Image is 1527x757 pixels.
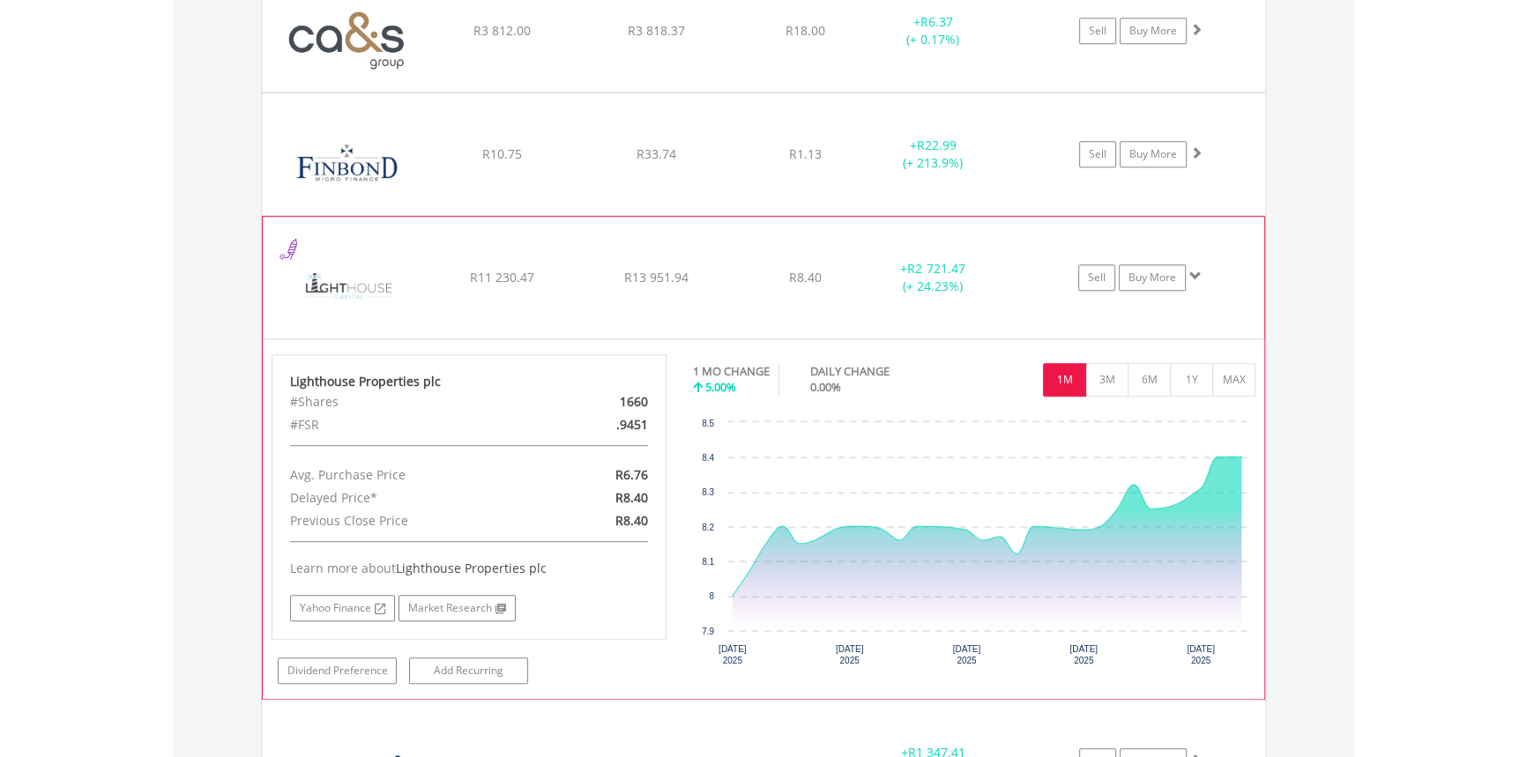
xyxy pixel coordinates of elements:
[470,269,534,286] span: R11 230.47
[1085,363,1128,397] button: 3M
[1170,363,1213,397] button: 1Y
[705,379,736,395] span: 5.00%
[277,390,533,413] div: #Shares
[1128,363,1171,397] button: 6M
[290,373,648,390] div: Lighthouse Properties plc
[1187,644,1215,665] text: [DATE] 2025
[907,260,965,277] span: R2 721.47
[702,487,714,497] text: 8.3
[396,560,547,576] span: Lighthouse Properties plc
[952,644,980,665] text: [DATE] 2025
[409,657,528,684] a: Add Recurring
[693,413,1255,678] svg: Interactive chart
[277,509,533,532] div: Previous Close Price
[1212,363,1255,397] button: MAX
[1069,644,1098,665] text: [DATE] 2025
[278,657,397,684] a: Dividend Preference
[1120,141,1187,167] a: Buy More
[277,486,533,509] div: Delayed Price*
[1079,141,1116,167] a: Sell
[271,115,422,211] img: EQU.ZA.FGL.png
[624,269,689,286] span: R13 951.94
[810,379,841,395] span: 0.00%
[290,595,395,621] a: Yahoo Finance
[789,145,822,162] span: R1.13
[277,464,533,486] div: Avg. Purchase Price
[835,644,863,665] text: [DATE] 2025
[1078,264,1115,291] a: Sell
[789,269,822,286] span: R8.40
[399,595,516,621] a: Market Research
[1119,264,1186,291] a: Buy More
[702,557,714,567] text: 8.1
[637,145,676,162] span: R33.74
[533,390,660,413] div: 1660
[702,419,714,428] text: 8.5
[290,560,648,577] div: Learn more about
[867,13,1000,48] div: + (+ 0.17%)
[1120,18,1187,44] a: Buy More
[917,137,957,153] span: R22.99
[702,523,714,532] text: 8.2
[615,512,647,529] span: R8.40
[867,137,1000,172] div: + (+ 213.9%)
[277,413,533,436] div: #FSR
[810,363,951,380] div: DAILY CHANGE
[719,644,747,665] text: [DATE] 2025
[693,413,1256,678] div: Chart. Highcharts interactive chart.
[615,466,647,483] span: R6.76
[481,145,521,162] span: R10.75
[702,627,714,636] text: 7.9
[693,363,770,380] div: 1 MO CHANGE
[920,13,953,30] span: R6.37
[702,453,714,463] text: 8.4
[709,591,714,601] text: 8
[1043,363,1086,397] button: 1M
[533,413,660,436] div: .9451
[615,489,647,506] span: R8.40
[272,239,423,334] img: EQU.ZA.LTE.png
[473,22,530,39] span: R3 812.00
[628,22,685,39] span: R3 818.37
[867,260,999,295] div: + (+ 24.23%)
[786,22,825,39] span: R18.00
[1079,18,1116,44] a: Sell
